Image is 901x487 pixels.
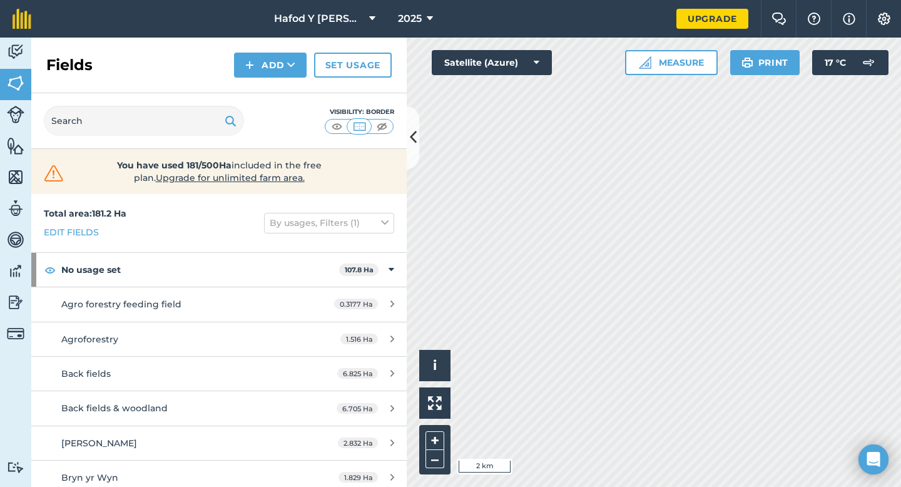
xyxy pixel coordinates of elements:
[86,159,352,184] span: included in the free plan .
[425,431,444,450] button: +
[46,55,93,75] h2: Fields
[730,50,800,75] button: Print
[807,13,822,25] img: A question mark icon
[771,13,786,25] img: Two speech bubbles overlapping with the left bubble in the forefront
[337,403,378,414] span: 6.705 Ha
[858,444,888,474] div: Open Intercom Messenger
[44,208,126,219] strong: Total area : 181.2 Ha
[44,262,56,277] img: svg+xml;base64,PHN2ZyB4bWxucz0iaHR0cDovL3d3dy53My5vcmcvMjAwMC9zdmciIHdpZHRoPSIxOCIgaGVpZ2h0PSIyNC...
[245,58,254,73] img: svg+xml;base64,PHN2ZyB4bWxucz0iaHR0cDovL3d3dy53My5vcmcvMjAwMC9zdmciIHdpZHRoPSIxNCIgaGVpZ2h0PSIyNC...
[7,325,24,342] img: svg+xml;base64,PD94bWwgdmVyc2lvbj0iMS4wIiBlbmNvZGluZz0idXRmLTgiPz4KPCEtLSBHZW5lcmF0b3I6IEFkb2JlIE...
[7,199,24,218] img: svg+xml;base64,PD94bWwgdmVyc2lvbj0iMS4wIiBlbmNvZGluZz0idXRmLTgiPz4KPCEtLSBHZW5lcmF0b3I6IEFkb2JlIE...
[274,11,364,26] span: Hafod Y [PERSON_NAME]
[61,438,137,449] span: [PERSON_NAME]
[7,230,24,249] img: svg+xml;base64,PD94bWwgdmVyc2lvbj0iMS4wIiBlbmNvZGluZz0idXRmLTgiPz4KPCEtLSBHZW5lcmF0b3I6IEFkb2JlIE...
[433,357,437,373] span: i
[425,450,444,468] button: –
[225,113,237,128] img: svg+xml;base64,PHN2ZyB4bWxucz0iaHR0cDovL3d3dy53My5vcmcvMjAwMC9zdmciIHdpZHRoPSIxOSIgaGVpZ2h0PSIyNC...
[61,334,118,345] span: Agroforestry
[31,426,407,460] a: [PERSON_NAME]2.832 Ha
[156,172,305,183] span: Upgrade for unlimited farm area.
[877,13,892,25] img: A cog icon
[7,106,24,123] img: svg+xml;base64,PD94bWwgdmVyc2lvbj0iMS4wIiBlbmNvZGluZz0idXRmLTgiPz4KPCEtLSBHZW5lcmF0b3I6IEFkb2JlIE...
[419,350,450,381] button: i
[41,159,397,184] a: You have used 181/500Haincluded in the free plan.Upgrade for unlimited farm area.
[61,402,168,414] span: Back fields & woodland
[31,357,407,391] a: Back fields6.825 Ha
[13,9,31,29] img: fieldmargin Logo
[7,262,24,280] img: svg+xml;base64,PD94bWwgdmVyc2lvbj0iMS4wIiBlbmNvZGluZz0idXRmLTgiPz4KPCEtLSBHZW5lcmF0b3I6IEFkb2JlIE...
[338,438,378,448] span: 2.832 Ha
[234,53,307,78] button: Add
[843,11,855,26] img: svg+xml;base64,PHN2ZyB4bWxucz0iaHR0cDovL3d3dy53My5vcmcvMjAwMC9zdmciIHdpZHRoPSIxNyIgaGVpZ2h0PSIxNy...
[7,43,24,61] img: svg+xml;base64,PD94bWwgdmVyc2lvbj0iMS4wIiBlbmNvZGluZz0idXRmLTgiPz4KPCEtLSBHZW5lcmF0b3I6IEFkb2JlIE...
[44,106,244,136] input: Search
[61,253,339,287] strong: No usage set
[324,107,394,117] div: Visibility: Border
[7,136,24,155] img: svg+xml;base64,PHN2ZyB4bWxucz0iaHR0cDovL3d3dy53My5vcmcvMjAwMC9zdmciIHdpZHRoPSI1NiIgaGVpZ2h0PSI2MC...
[7,168,24,187] img: svg+xml;base64,PHN2ZyB4bWxucz0iaHR0cDovL3d3dy53My5vcmcvMjAwMC9zdmciIHdpZHRoPSI1NiIgaGVpZ2h0PSI2MC...
[339,472,378,483] span: 1.829 Ha
[61,472,118,483] span: Bryn yr Wyn
[825,50,846,75] span: 17 ° C
[31,287,407,321] a: Agro forestry feeding field0.3177 Ha
[7,293,24,312] img: svg+xml;base64,PD94bWwgdmVyc2lvbj0iMS4wIiBlbmNvZGluZz0idXRmLTgiPz4KPCEtLSBHZW5lcmF0b3I6IEFkb2JlIE...
[625,50,718,75] button: Measure
[329,120,345,133] img: svg+xml;base64,PHN2ZyB4bWxucz0iaHR0cDovL3d3dy53My5vcmcvMjAwMC9zdmciIHdpZHRoPSI1MCIgaGVpZ2h0PSI0MC...
[374,120,390,133] img: svg+xml;base64,PHN2ZyB4bWxucz0iaHR0cDovL3d3dy53My5vcmcvMjAwMC9zdmciIHdpZHRoPSI1MCIgaGVpZ2h0PSI0MC...
[61,368,111,379] span: Back fields
[264,213,394,233] button: By usages, Filters (1)
[676,9,748,29] a: Upgrade
[340,334,378,344] span: 1.516 Ha
[41,164,66,183] img: svg+xml;base64,PHN2ZyB4bWxucz0iaHR0cDovL3d3dy53My5vcmcvMjAwMC9zdmciIHdpZHRoPSIzMiIgaGVpZ2h0PSIzMC...
[432,50,552,75] button: Satellite (Azure)
[334,299,378,309] span: 0.3177 Ha
[856,50,881,75] img: svg+xml;base64,PD94bWwgdmVyc2lvbj0iMS4wIiBlbmNvZGluZz0idXRmLTgiPz4KPCEtLSBHZW5lcmF0b3I6IEFkb2JlIE...
[61,299,181,310] span: Agro forestry feeding field
[352,120,367,133] img: svg+xml;base64,PHN2ZyB4bWxucz0iaHR0cDovL3d3dy53My5vcmcvMjAwMC9zdmciIHdpZHRoPSI1MCIgaGVpZ2h0PSI0MC...
[639,56,651,69] img: Ruler icon
[812,50,888,75] button: 17 °C
[31,322,407,356] a: Agroforestry1.516 Ha
[428,396,442,410] img: Four arrows, one pointing top left, one top right, one bottom right and the last bottom left
[741,55,753,70] img: svg+xml;base64,PHN2ZyB4bWxucz0iaHR0cDovL3d3dy53My5vcmcvMjAwMC9zdmciIHdpZHRoPSIxOSIgaGVpZ2h0PSIyNC...
[7,74,24,93] img: svg+xml;base64,PHN2ZyB4bWxucz0iaHR0cDovL3d3dy53My5vcmcvMjAwMC9zdmciIHdpZHRoPSI1NiIgaGVpZ2h0PSI2MC...
[337,368,378,379] span: 6.825 Ha
[7,461,24,473] img: svg+xml;base64,PD94bWwgdmVyc2lvbj0iMS4wIiBlbmNvZGluZz0idXRmLTgiPz4KPCEtLSBHZW5lcmF0b3I6IEFkb2JlIE...
[117,160,232,171] strong: You have used 181/500Ha
[398,11,422,26] span: 2025
[345,265,374,274] strong: 107.8 Ha
[314,53,392,78] a: Set usage
[31,253,407,287] div: No usage set107.8 Ha
[31,391,407,425] a: Back fields & woodland6.705 Ha
[44,225,99,239] a: Edit fields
